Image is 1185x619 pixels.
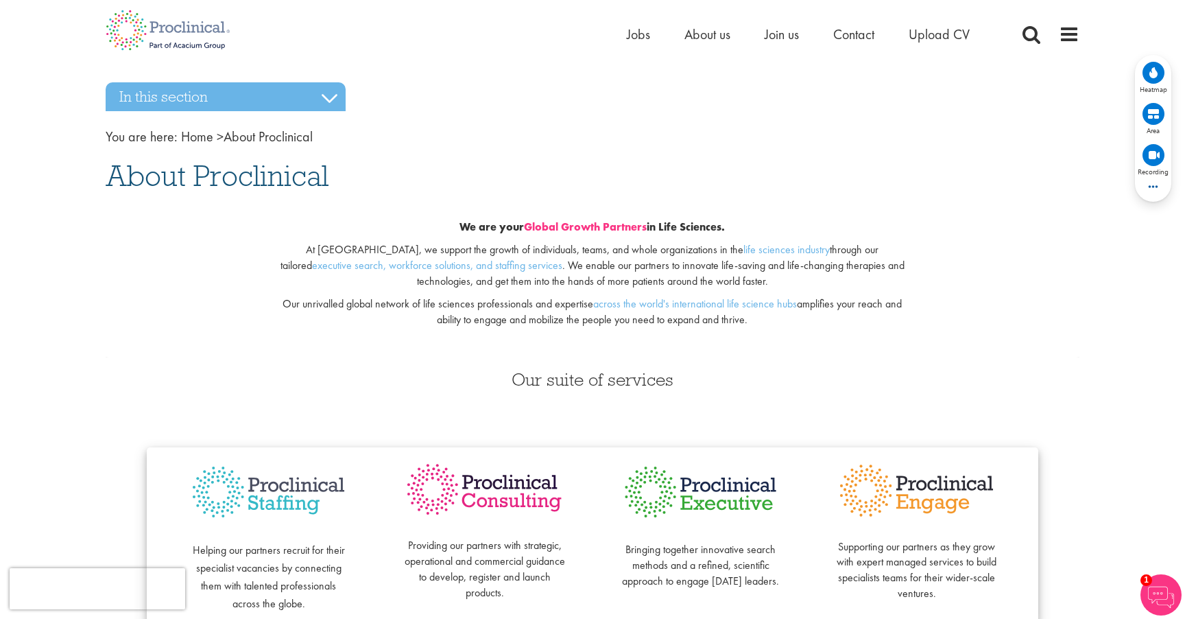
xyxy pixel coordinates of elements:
p: Supporting our partners as they grow with expert managed services to build specialists teams for ... [836,524,997,602]
a: Contact [833,25,874,43]
span: About Proclinical [106,157,328,194]
h3: In this section [106,82,346,111]
span: Recording [1138,167,1169,176]
a: across the world's international life science hubs [593,296,797,311]
div: View area map [1140,102,1167,135]
img: Chatbot [1140,574,1182,616]
p: Bringing together innovative search methods and a refined, scientific approach to engage [DATE] l... [620,526,781,589]
h3: Our suite of services [106,371,1079,388]
span: About Proclinical [181,128,313,145]
a: Global Growth Partners [524,220,647,234]
img: Proclinical Staffing [188,461,349,524]
a: breadcrumb link to Home [181,128,213,145]
span: 1 [1140,574,1152,586]
span: Helping our partners recruit for their specialist vacancies by connecting them with talented prof... [193,543,345,611]
span: Area [1147,126,1160,135]
img: Proclinical Executive [620,461,781,523]
b: We are your in Life Sciences. [459,220,725,234]
iframe: reCAPTCHA [10,568,185,609]
a: Jobs [627,25,650,43]
p: Our unrivalled global network of life sciences professionals and expertise amplifies your reach a... [272,296,914,328]
span: You are here: [106,128,178,145]
a: About us [684,25,730,43]
span: Heatmap [1140,85,1167,93]
div: View heatmap [1140,60,1167,93]
p: Providing our partners with strategic, operational and commercial guidance to develop, register a... [404,523,565,601]
div: View recordings [1138,143,1169,176]
span: > [217,128,224,145]
img: Proclinical Consulting [404,461,565,518]
a: Upload CV [909,25,970,43]
p: At [GEOGRAPHIC_DATA], we support the growth of individuals, teams, and whole organizations in the... [272,242,914,290]
img: Proclinical Engage [836,461,997,520]
a: Join us [765,25,799,43]
a: executive search, workforce solutions, and staffing services [312,258,562,272]
a: life sciences industry [743,242,830,257]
